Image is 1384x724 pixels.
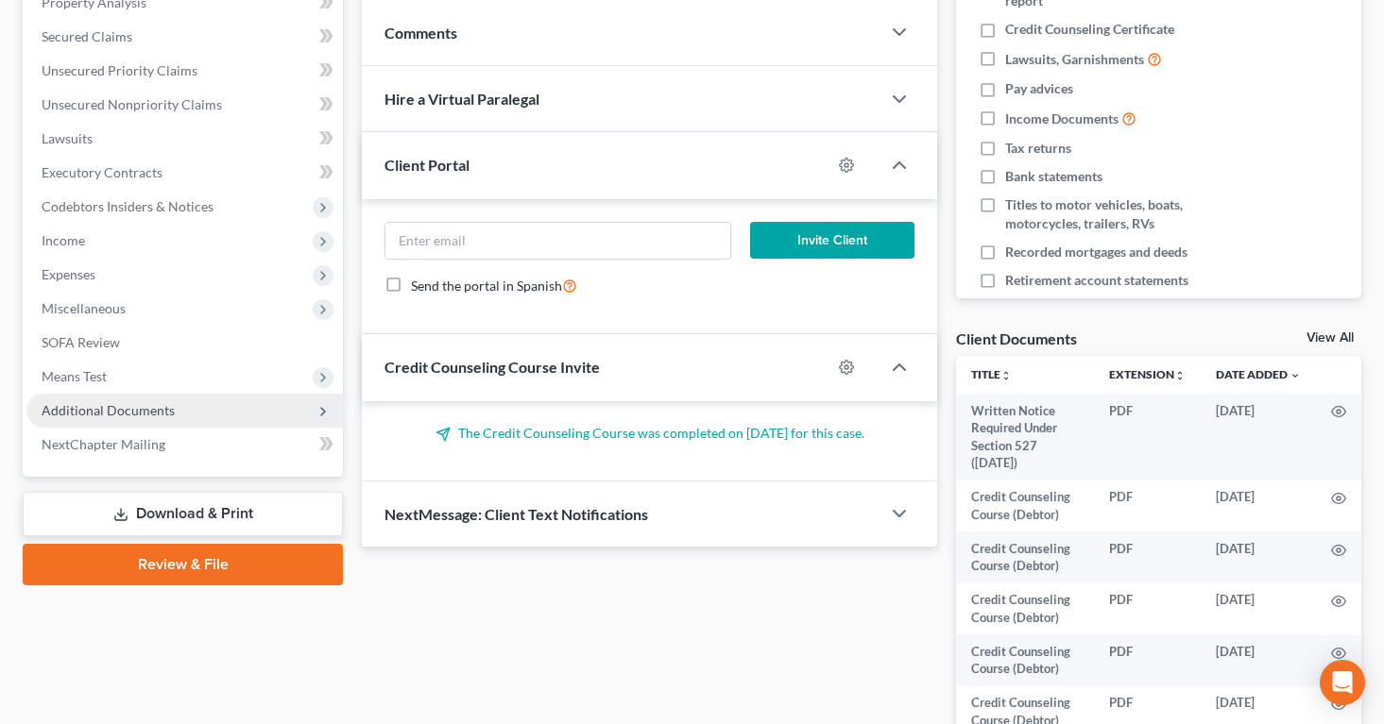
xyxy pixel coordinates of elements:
span: Client Portal [384,156,470,174]
td: PDF [1094,531,1201,583]
span: Codebtors Insiders & Notices [42,198,214,214]
span: NextChapter Mailing [42,436,165,452]
input: Enter email [385,223,730,259]
td: PDF [1094,480,1201,532]
span: Credit Counseling Course Invite [384,358,600,376]
a: Extensionunfold_more [1109,367,1186,381]
div: Client Documents [956,328,1077,348]
span: Unsecured Priority Claims [42,62,197,78]
span: Expenses [42,266,95,282]
span: Recorded mortgages and deeds [1005,243,1188,261]
a: Lawsuits [26,122,343,156]
span: Bank statements [1005,167,1102,186]
td: [DATE] [1201,480,1316,532]
span: Lawsuits, Garnishments [1005,50,1144,69]
a: Secured Claims [26,20,343,54]
a: NextChapter Mailing [26,428,343,462]
span: Income [42,232,85,248]
a: Review & File [23,544,343,585]
i: expand_more [1290,370,1301,381]
span: Credit Counseling Certificate [1005,20,1174,39]
a: View All [1307,331,1354,345]
span: Retirement account statements [1005,271,1188,290]
i: unfold_more [1000,370,1012,381]
span: Secured Claims [42,28,132,44]
a: Unsecured Nonpriority Claims [26,88,343,122]
p: The Credit Counseling Course was completed on [DATE] for this case. [384,424,914,443]
td: Written Notice Required Under Section 527 ([DATE]) [956,394,1094,480]
span: Hire a Virtual Paralegal [384,90,539,108]
span: Titles to motor vehicles, boats, motorcycles, trailers, RVs [1005,195,1244,233]
td: Credit Counseling Course (Debtor) [956,531,1094,583]
a: Unsecured Priority Claims [26,54,343,88]
span: Comments [384,24,457,42]
a: Executory Contracts [26,156,343,190]
td: [DATE] [1201,634,1316,686]
td: PDF [1094,583,1201,635]
td: [DATE] [1201,394,1316,480]
td: [DATE] [1201,583,1316,635]
a: Date Added expand_more [1216,367,1301,381]
td: PDF [1094,634,1201,686]
span: Additional Documents [42,402,175,418]
span: Lawsuits [42,130,93,146]
span: Tax returns [1005,139,1071,158]
td: PDF [1094,394,1201,480]
span: Miscellaneous [42,300,126,316]
td: Credit Counseling Course (Debtor) [956,583,1094,635]
span: Unsecured Nonpriority Claims [42,96,222,112]
span: SOFA Review [42,334,120,350]
i: unfold_more [1174,370,1186,381]
span: Send the portal in Spanish [411,278,562,294]
a: SOFA Review [26,326,343,360]
span: Pay advices [1005,79,1073,98]
a: Titleunfold_more [971,367,1012,381]
div: Open Intercom Messenger [1320,660,1365,705]
span: Income Documents [1005,109,1119,128]
a: Download & Print [23,492,343,536]
span: Executory Contracts [42,164,162,180]
td: Credit Counseling Course (Debtor) [956,634,1094,686]
td: Credit Counseling Course (Debtor) [956,480,1094,532]
button: Invite Client [750,222,914,260]
td: [DATE] [1201,531,1316,583]
span: Means Test [42,368,107,384]
span: NextMessage: Client Text Notifications [384,505,648,523]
